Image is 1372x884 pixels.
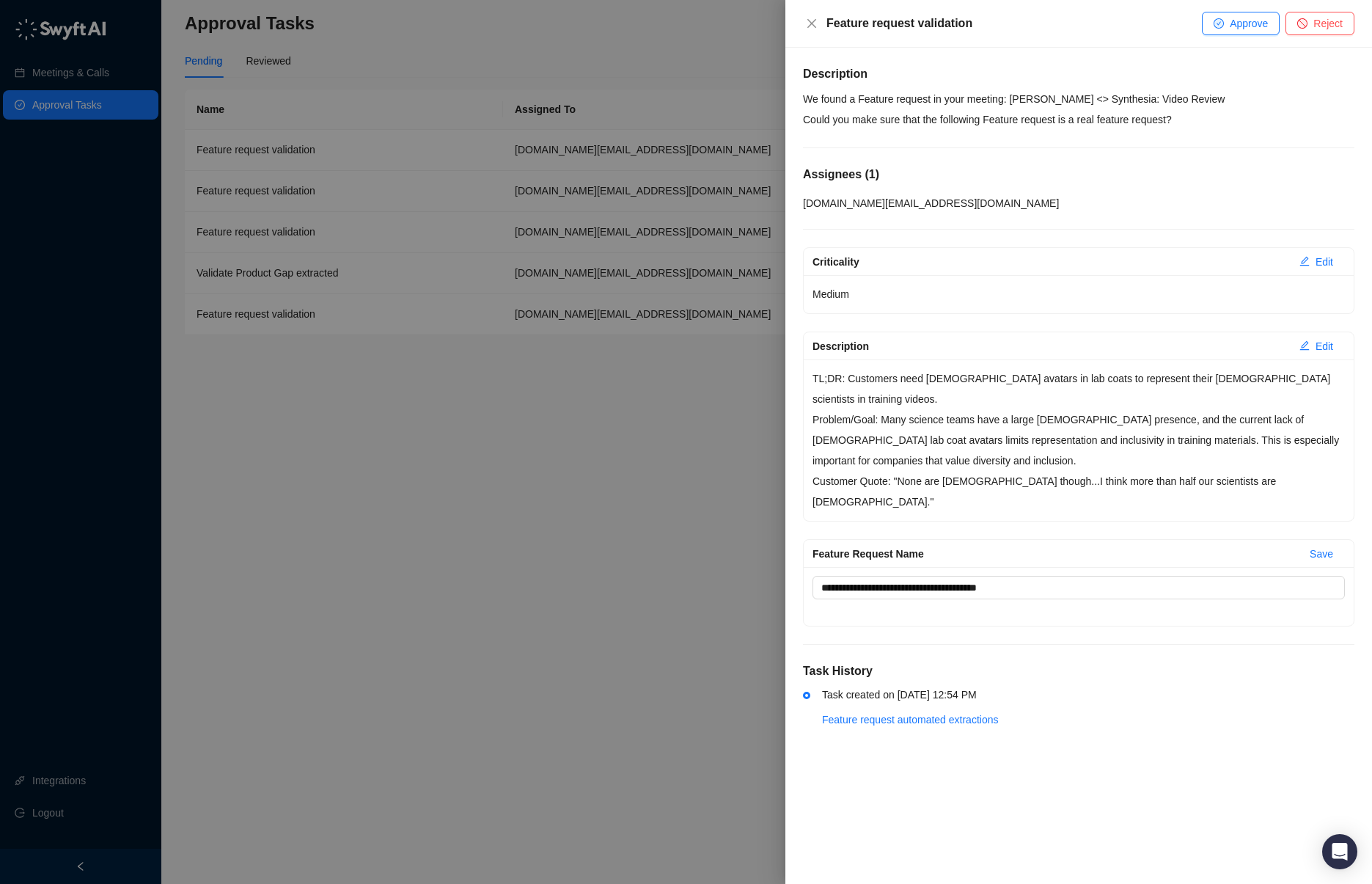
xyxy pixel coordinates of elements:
[803,15,821,32] button: Close
[812,409,1345,471] p: Problem/Goal: Many science teams have a large [DEMOGRAPHIC_DATA] presence, and the current lack o...
[1288,335,1345,358] button: Edit
[806,18,818,29] span: close
[1298,542,1345,566] button: Save
[1316,338,1333,354] span: Edit
[803,89,1354,130] p: We found a Feature request in your meeting: [PERSON_NAME] <> Synthesia: Video Review Could you ma...
[803,197,1059,209] span: [DOMAIN_NAME][EMAIL_ADDRESS][DOMAIN_NAME]
[812,254,1288,270] div: Criticality
[1299,340,1310,351] span: edit
[812,471,1345,512] p: Customer Quote: "None are [DEMOGRAPHIC_DATA] though...I think more than half our scientists are [...
[1202,12,1280,35] button: Approve
[803,662,1354,680] h5: Task History
[1214,18,1224,29] span: check-circle
[812,368,1345,409] p: TL;DR: Customers need [DEMOGRAPHIC_DATA] avatars in lab coats to represent their [DEMOGRAPHIC_DAT...
[1285,12,1354,35] button: Reject
[822,714,998,726] a: Feature request automated extractions
[803,65,1354,83] h5: Description
[1313,15,1343,32] span: Reject
[803,166,1354,183] h5: Assignees ( 1 )
[812,284,1345,304] p: Medium
[822,689,977,701] span: Task created on [DATE] 12:54 PM
[1288,250,1345,274] button: Edit
[1316,254,1333,270] span: Edit
[1299,256,1310,266] span: edit
[812,338,1288,354] div: Description
[1322,834,1357,869] div: Open Intercom Messenger
[812,576,1345,599] textarea: Feature Request Name
[1310,546,1333,562] span: Save
[826,15,1202,32] div: Feature request validation
[1297,18,1307,29] span: stop
[812,546,1298,562] div: Feature Request Name
[1230,15,1268,32] span: Approve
